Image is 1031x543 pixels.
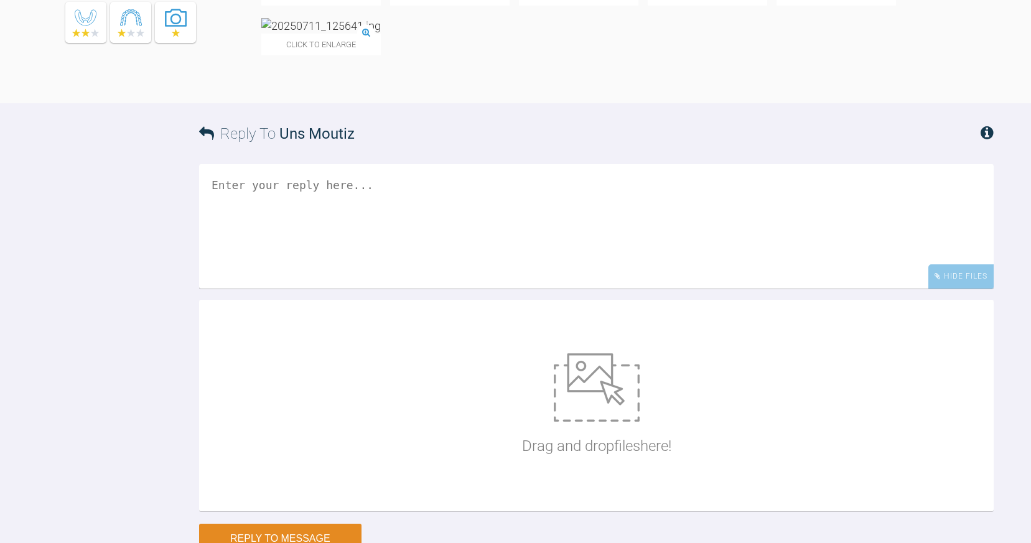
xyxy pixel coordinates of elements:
img: 20250711_125641.jpg [261,18,381,34]
span: Click to enlarge [261,34,381,55]
h3: Reply To [199,122,355,146]
p: Drag and drop files here! [522,434,671,458]
span: Uns Moutiz [279,125,355,142]
div: Hide Files [928,264,994,289]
